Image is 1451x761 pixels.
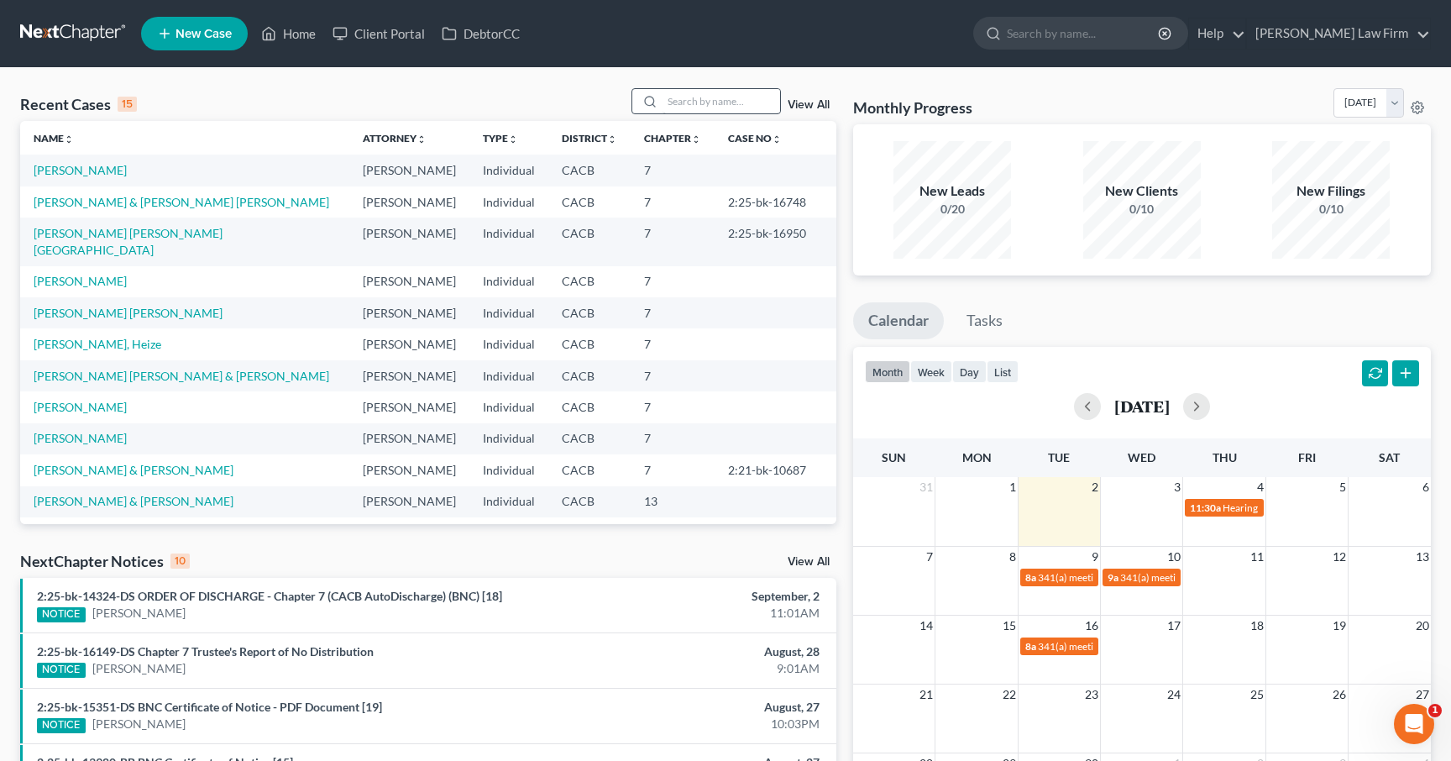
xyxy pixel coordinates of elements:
span: 14 [918,616,935,636]
div: NextChapter Notices [20,551,190,571]
div: September, 2 [569,588,819,605]
td: 7 [631,454,715,485]
span: 31 [918,477,935,497]
span: 3 [1172,477,1182,497]
div: NOTICE [37,607,86,622]
div: New Leads [893,181,1011,201]
td: CACB [548,155,631,186]
td: 7 [631,423,715,454]
a: DebtorCC [433,18,528,49]
a: Chapterunfold_more [644,132,701,144]
td: [PERSON_NAME] [349,517,469,548]
td: CACB [548,266,631,297]
td: CACB [548,297,631,328]
span: 25 [1249,685,1265,705]
a: [PERSON_NAME] [34,274,127,288]
span: 12 [1331,547,1348,567]
span: 4 [1255,477,1265,497]
td: Individual [469,328,548,360]
i: unfold_more [772,134,782,144]
td: [PERSON_NAME] [349,391,469,422]
td: 7 [631,266,715,297]
span: 23 [1083,685,1100,705]
td: CACB [548,423,631,454]
a: [PERSON_NAME] [PERSON_NAME] & [PERSON_NAME] [34,369,329,383]
td: [PERSON_NAME] [349,360,469,391]
div: New Clients [1083,181,1201,201]
a: [PERSON_NAME] Law Firm [1247,18,1430,49]
span: Mon [962,450,992,464]
td: CACB [548,391,631,422]
div: 0/20 [893,201,1011,218]
iframe: Intercom live chat [1394,704,1434,744]
span: 1 [1008,477,1018,497]
a: [PERSON_NAME] [92,716,186,732]
td: Individual [469,218,548,265]
span: 8 [1008,547,1018,567]
span: 5 [1338,477,1348,497]
span: 1 [1428,704,1442,717]
span: 15 [1001,616,1018,636]
a: Districtunfold_more [562,132,617,144]
td: [PERSON_NAME] [349,155,469,186]
span: Sun [882,450,906,464]
td: [PERSON_NAME] [349,454,469,485]
div: 9:01AM [569,660,819,677]
div: August, 28 [569,643,819,660]
td: 7 [631,391,715,422]
div: NOTICE [37,663,86,678]
a: [PERSON_NAME] [34,400,127,414]
td: 2:21-bk-10687 [715,454,836,485]
span: Hearing for [PERSON_NAME] [1223,501,1354,514]
td: 7 [631,517,715,548]
span: 27 [1414,685,1431,705]
div: 0/10 [1272,201,1390,218]
span: Wed [1128,450,1155,464]
i: unfold_more [607,134,617,144]
span: Sat [1379,450,1400,464]
a: [PERSON_NAME] [PERSON_NAME] [34,306,223,320]
td: Individual [469,297,548,328]
span: 341(a) meeting for [PERSON_NAME] [1038,571,1200,584]
td: 2:25-bk-16950 [715,218,836,265]
td: CACB [548,486,631,517]
span: New Case [175,28,232,40]
td: 7 [631,328,715,360]
td: [PERSON_NAME] [349,186,469,218]
td: 7 [631,155,715,186]
span: 11 [1249,547,1265,567]
td: CACB [548,454,631,485]
a: [PERSON_NAME] [34,431,127,445]
div: New Filings [1272,181,1390,201]
td: 7 [631,186,715,218]
button: month [865,360,910,383]
a: View All [788,556,830,568]
a: Case Nounfold_more [728,132,782,144]
div: August, 27 [569,699,819,716]
i: unfold_more [508,134,518,144]
span: 11:30a [1190,501,1221,514]
button: day [952,360,987,383]
div: 0/10 [1083,201,1201,218]
a: Nameunfold_more [34,132,74,144]
span: 21 [918,685,935,705]
i: unfold_more [416,134,427,144]
a: 2:25-bk-16149-DS Chapter 7 Trustee's Report of No Distribution [37,644,374,659]
span: 13 [1414,547,1431,567]
a: [PERSON_NAME] [PERSON_NAME][GEOGRAPHIC_DATA] [34,226,223,257]
td: Individual [469,155,548,186]
td: Individual [469,266,548,297]
td: Individual [469,486,548,517]
td: Individual [469,454,548,485]
td: CACB [548,517,631,548]
td: CACB [548,186,631,218]
td: [PERSON_NAME] [349,328,469,360]
a: View All [788,99,830,111]
a: Help [1189,18,1245,49]
td: Individual [469,517,548,548]
input: Search by name... [1007,18,1160,49]
span: Fri [1298,450,1316,464]
span: 8a [1025,571,1036,584]
a: Client Portal [324,18,433,49]
a: [PERSON_NAME] [92,605,186,622]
